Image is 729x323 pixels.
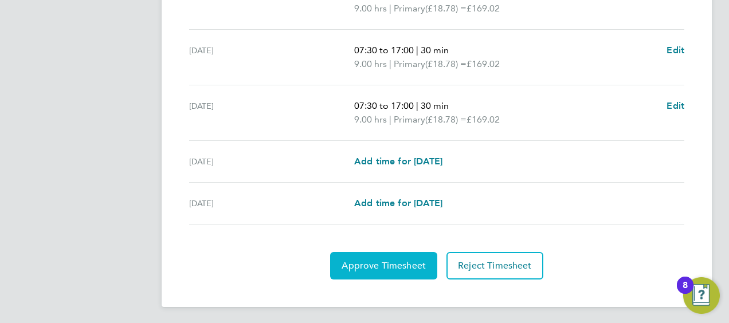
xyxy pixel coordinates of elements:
[667,100,684,111] span: Edit
[458,260,532,271] span: Reject Timesheet
[389,114,391,125] span: |
[683,285,688,300] div: 8
[342,260,426,271] span: Approve Timesheet
[394,57,425,71] span: Primary
[467,114,500,125] span: £169.02
[421,45,449,56] span: 30 min
[667,44,684,57] a: Edit
[354,45,414,56] span: 07:30 to 17:00
[189,44,354,71] div: [DATE]
[354,156,442,167] span: Add time for [DATE]
[446,252,543,279] button: Reject Timesheet
[416,45,418,56] span: |
[354,100,414,111] span: 07:30 to 17:00
[425,58,467,69] span: (£18.78) =
[467,3,500,14] span: £169.02
[394,113,425,127] span: Primary
[421,100,449,111] span: 30 min
[667,99,684,113] a: Edit
[467,58,500,69] span: £169.02
[189,99,354,127] div: [DATE]
[354,155,442,168] a: Add time for [DATE]
[683,277,720,314] button: Open Resource Center, 8 new notifications
[667,45,684,56] span: Edit
[389,58,391,69] span: |
[354,3,387,14] span: 9.00 hrs
[425,3,467,14] span: (£18.78) =
[389,3,391,14] span: |
[394,2,425,15] span: Primary
[354,196,442,210] a: Add time for [DATE]
[425,114,467,125] span: (£18.78) =
[354,198,442,208] span: Add time for [DATE]
[354,114,387,125] span: 9.00 hrs
[189,196,354,210] div: [DATE]
[416,100,418,111] span: |
[354,58,387,69] span: 9.00 hrs
[189,155,354,168] div: [DATE]
[330,252,437,279] button: Approve Timesheet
